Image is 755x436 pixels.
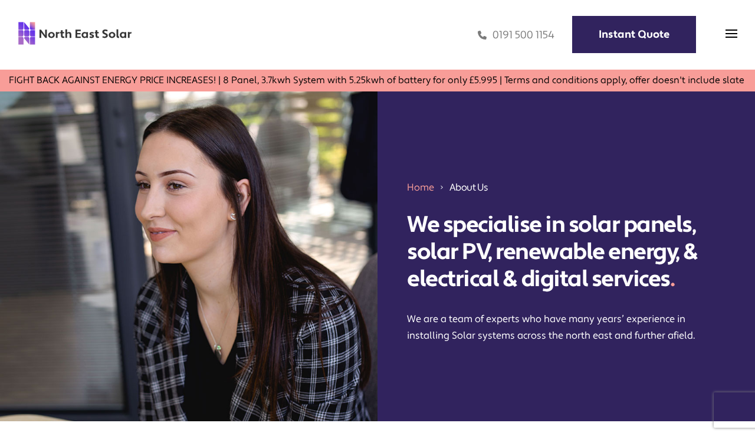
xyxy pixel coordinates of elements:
[439,181,445,194] img: 211688_forward_arrow_icon.svg
[18,21,132,46] img: north east solar logo
[478,28,554,42] a: 0191 500 1154
[407,181,434,194] a: Home
[478,28,487,42] img: phone icon
[449,181,488,194] span: About Us
[670,265,675,294] span: .
[407,311,726,344] p: We are a team of experts who have many years’ experience in installing Solar systems across the n...
[572,16,696,53] a: Instant Quote
[726,28,737,40] img: menu icon
[407,212,726,293] h1: We specialise in solar panels, solar PV, renewable energy, & electrical & digital services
